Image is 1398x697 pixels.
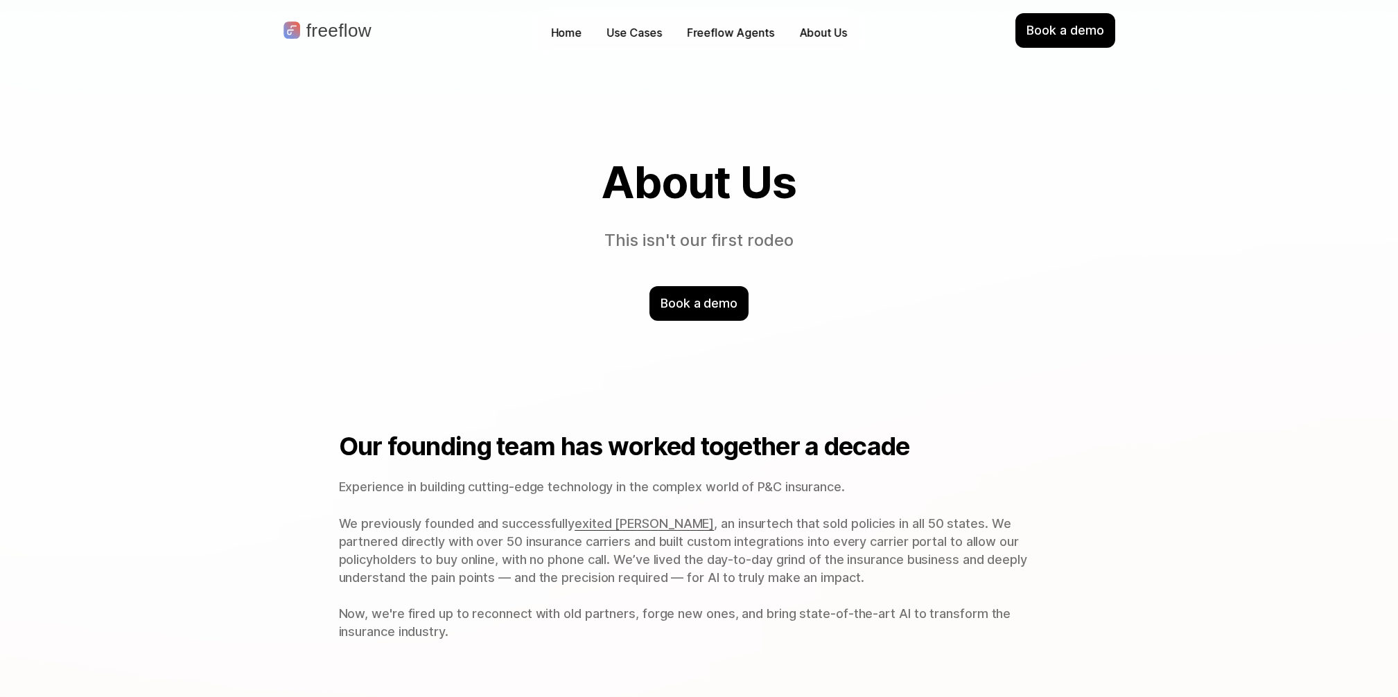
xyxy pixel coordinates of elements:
[799,25,847,41] p: About Us
[1026,21,1103,39] p: Book a demo
[1015,13,1115,48] div: Book a demo
[661,294,737,312] p: Book a demo
[680,22,781,44] a: Freeflow Agents
[339,432,1060,461] h2: Our founding team has worked together a decade
[575,516,714,531] a: exited [PERSON_NAME]
[792,22,854,44] a: About Us
[339,479,845,530] span: Experience in building cutting-edge technology in the complex world of P&C insurance. We previous...
[551,25,582,41] p: Home
[607,25,662,41] div: Use Cases
[339,158,1060,206] h1: About Us
[687,25,774,41] p: Freeflow Agents
[649,286,749,321] div: Book a demo
[446,229,952,253] p: This isn't our first rodeo
[544,22,589,44] a: Home
[339,516,1031,639] span: , an insurtech that sold policies in all 50 states. We partnered directly with over 50 insurance ...
[306,21,372,39] p: freeflow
